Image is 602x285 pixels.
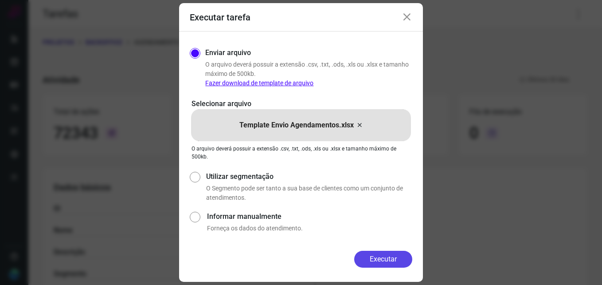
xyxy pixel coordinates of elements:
label: Enviar arquivo [205,47,251,58]
p: O Segmento pode ser tanto a sua base de clientes como um conjunto de atendimentos. [206,184,412,202]
a: Fazer download de template de arquivo [205,79,313,87]
label: Informar manualmente [207,211,412,222]
p: Template Envio Agendamentos.xlsx [239,120,354,131]
h3: Executar tarefa [190,12,250,23]
label: Utilizar segmentação [206,171,412,182]
button: Executar [354,251,412,268]
p: O arquivo deverá possuir a extensão .csv, .txt, .ods, .xls ou .xlsx e tamanho máximo de 500kb. [192,145,410,161]
p: Selecionar arquivo [192,99,410,109]
p: O arquivo deverá possuir a extensão .csv, .txt, .ods, .xls ou .xlsx e tamanho máximo de 500kb. [205,60,412,88]
p: Forneça os dados do atendimento. [207,224,412,233]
